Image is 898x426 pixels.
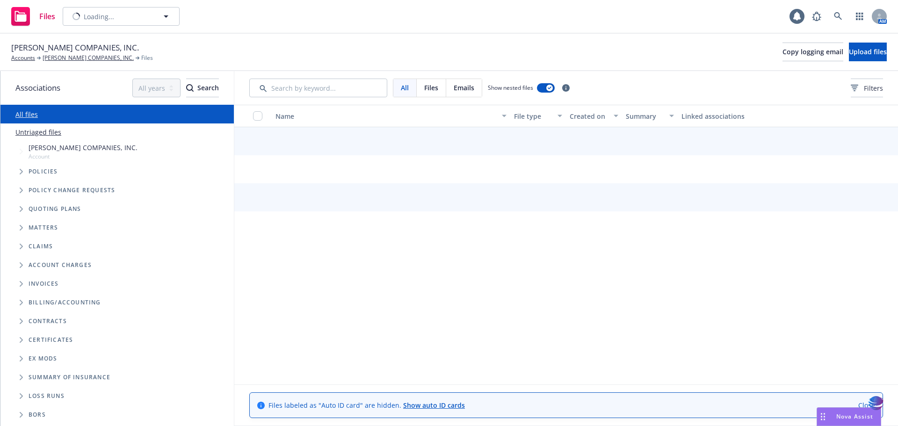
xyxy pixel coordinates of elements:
[681,111,847,121] div: Linked associations
[63,7,180,26] button: Loading...
[29,375,110,380] span: Summary of insurance
[268,400,465,410] span: Files labeled as "Auto ID card" are hidden.
[84,12,114,22] span: Loading...
[15,82,60,94] span: Associations
[566,105,622,127] button: Created on
[29,356,57,361] span: Ex Mods
[186,79,219,97] button: SearchSearch
[626,111,664,121] div: Summary
[11,54,35,62] a: Accounts
[29,244,53,249] span: Claims
[141,54,153,62] span: Files
[0,293,234,424] div: Folder Tree Example
[249,79,387,97] input: Search by keyword...
[275,111,496,121] div: Name
[29,337,73,343] span: Certificates
[186,79,219,97] div: Search
[858,400,875,410] a: Close
[7,3,59,29] a: Files
[29,169,58,174] span: Policies
[11,42,139,54] span: [PERSON_NAME] COMPANIES, INC.
[29,300,101,305] span: Billing/Accounting
[401,83,409,93] span: All
[186,84,194,92] svg: Search
[29,188,115,193] span: Policy change requests
[864,83,883,93] span: Filters
[454,83,474,93] span: Emails
[29,412,46,418] span: BORs
[29,318,67,324] span: Contracts
[850,7,869,26] a: Switch app
[678,105,851,127] button: Linked associations
[29,206,81,212] span: Quoting plans
[829,7,847,26] a: Search
[849,47,887,56] span: Upload files
[570,111,608,121] div: Created on
[29,152,138,160] span: Account
[272,105,510,127] button: Name
[782,43,843,61] button: Copy logging email
[868,395,884,412] img: svg+xml;base64,PHN2ZyB3aWR0aD0iMzQiIGhlaWdodD0iMzQiIHZpZXdCb3g9IjAgMCAzNCAzNCIgZmlsbD0ibm9uZSIgeG...
[836,412,873,420] span: Nova Assist
[43,54,134,62] a: [PERSON_NAME] COMPANIES, INC.
[807,7,826,26] a: Report a Bug
[817,407,881,426] button: Nova Assist
[39,13,55,20] span: Files
[29,225,58,231] span: Matters
[29,262,92,268] span: Account charges
[488,84,533,92] span: Show nested files
[514,111,552,121] div: File type
[851,79,883,97] button: Filters
[403,401,465,410] a: Show auto ID cards
[510,105,566,127] button: File type
[15,127,61,137] a: Untriaged files
[15,110,38,119] a: All files
[29,143,138,152] span: [PERSON_NAME] COMPANIES, INC.
[424,83,438,93] span: Files
[782,47,843,56] span: Copy logging email
[253,111,262,121] input: Select all
[817,408,829,426] div: Drag to move
[849,43,887,61] button: Upload files
[622,105,678,127] button: Summary
[29,281,59,287] span: Invoices
[851,83,883,93] span: Filters
[29,393,65,399] span: Loss Runs
[0,141,234,293] div: Tree Example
